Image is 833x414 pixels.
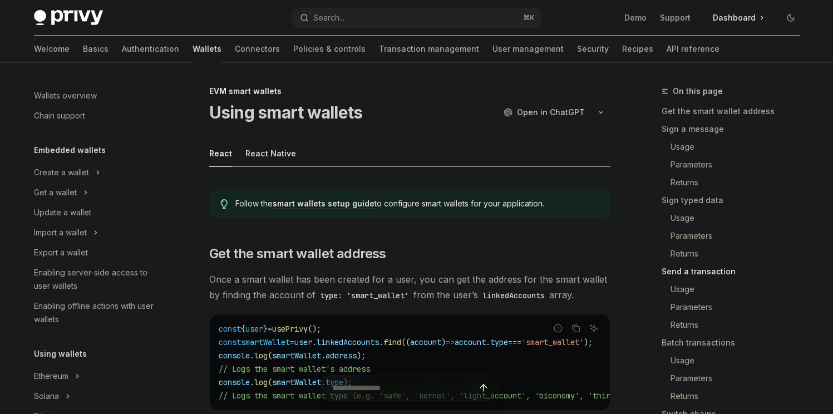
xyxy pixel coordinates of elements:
[312,337,317,347] span: .
[219,337,241,347] span: const
[662,334,809,352] a: Batch transactions
[521,337,584,347] span: 'smart_wallet'
[446,337,455,347] span: =>
[293,36,366,62] a: Policies & controls
[441,337,446,347] span: )
[25,203,167,223] a: Update a wallet
[517,107,585,118] span: Open in ChatGPT
[490,337,508,347] span: type
[263,324,268,334] span: }
[294,337,312,347] span: user
[25,106,167,126] a: Chain support
[662,102,809,120] a: Get the smart wallet address
[209,272,610,303] span: Once a smart wallet has been created for a user, you can get the address for the smart wallet by ...
[34,36,70,62] a: Welcome
[486,337,490,347] span: .
[455,337,486,347] span: account
[209,102,363,122] h1: Using smart wallets
[586,321,601,336] button: Ask AI
[122,36,179,62] a: Authentication
[209,140,232,166] div: React
[662,227,809,245] a: Parameters
[34,266,161,293] div: Enabling server-side access to user wallets
[34,10,103,26] img: dark logo
[357,351,366,361] span: );
[622,36,653,62] a: Recipes
[662,387,809,405] a: Returns
[782,9,800,27] button: Toggle dark mode
[34,144,106,157] h5: Embedded wallets
[662,316,809,334] a: Returns
[569,321,583,336] button: Copy the contents from the code block
[662,209,809,227] a: Usage
[34,369,68,383] div: Ethereum
[290,337,294,347] span: =
[662,174,809,191] a: Returns
[254,351,268,361] span: log
[326,351,357,361] span: address
[268,324,272,334] span: =
[313,11,344,24] div: Search...
[379,337,383,347] span: .
[662,191,809,209] a: Sign typed data
[704,9,773,27] a: Dashboard
[292,8,541,28] button: Open search
[34,226,87,239] div: Import a wallet
[321,351,326,361] span: .
[667,36,719,62] a: API reference
[316,289,413,302] code: type: 'smart_wallet'
[662,138,809,156] a: Usage
[273,199,374,209] a: smart wallets setup guide
[272,351,321,361] span: smartWallet
[25,296,167,329] a: Enabling offline actions with user wallets
[83,36,109,62] a: Basics
[34,89,97,102] div: Wallets overview
[584,337,593,347] span: );
[235,36,280,62] a: Connectors
[25,183,167,203] button: Toggle Get a wallet section
[209,245,386,263] span: Get the smart wallet address
[34,206,91,219] div: Update a wallet
[662,156,809,174] a: Parameters
[245,140,296,166] div: React Native
[219,324,241,334] span: const
[551,321,565,336] button: Report incorrect code
[235,198,599,209] span: Follow the to configure smart wallets for your application.
[476,380,491,396] button: Send message
[25,386,167,406] button: Toggle Solana section
[268,351,272,361] span: (
[317,337,379,347] span: linkedAccounts
[308,324,321,334] span: ();
[25,366,167,386] button: Toggle Ethereum section
[34,109,85,122] div: Chain support
[25,243,167,263] a: Export a wallet
[673,85,723,98] span: On this page
[25,162,167,183] button: Toggle Create a wallet section
[25,263,167,296] a: Enabling server-side access to user wallets
[379,36,479,62] a: Transaction management
[241,337,290,347] span: smartWallet
[25,86,167,106] a: Wallets overview
[219,351,250,361] span: console
[410,337,441,347] span: account
[245,324,263,334] span: user
[272,324,308,334] span: usePrivy
[209,86,610,97] div: EVM smart wallets
[34,166,89,179] div: Create a wallet
[662,298,809,316] a: Parameters
[250,351,254,361] span: .
[478,289,549,302] code: linkedAccounts
[332,376,476,400] input: Ask a question...
[577,36,609,62] a: Security
[34,246,88,259] div: Export a wallet
[662,352,809,369] a: Usage
[496,103,592,122] button: Open in ChatGPT
[662,120,809,138] a: Sign a message
[492,36,564,62] a: User management
[383,337,401,347] span: find
[624,12,647,23] a: Demo
[508,337,521,347] span: ===
[220,199,228,209] svg: Tip
[25,223,167,243] button: Toggle Import a wallet section
[241,324,245,334] span: {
